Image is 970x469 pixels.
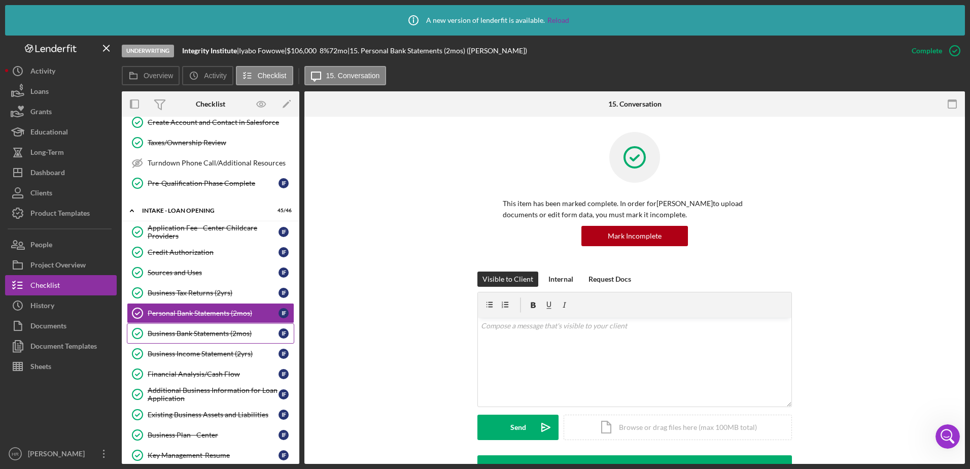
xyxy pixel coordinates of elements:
[148,224,279,240] div: Application Fee - Center Childcare Providers
[5,295,117,316] button: History
[127,303,294,323] a: Personal Bank Statements (2mos)IF
[127,344,294,364] a: Business Income Statement (2yrs)IF
[175,16,193,35] div: Close
[20,19,37,36] img: logo
[5,275,117,295] button: Checklist
[12,451,19,457] text: HR
[84,342,119,349] span: Messages
[127,132,294,153] a: Taxes/Ownership Review
[5,61,117,81] button: Activity
[182,66,233,85] button: Activity
[30,183,52,206] div: Clients
[239,47,287,55] div: Iyabo Fowowe |
[5,142,117,162] button: Long-Term
[127,425,294,445] a: Business Plan - CenterIF
[912,41,942,61] div: Complete
[119,16,139,37] img: Profile image for Allison
[127,242,294,262] a: Credit AuthorizationIF
[30,255,86,278] div: Project Overview
[148,269,279,277] div: Sources and Uses
[279,178,289,188] div: I F
[5,102,117,122] button: Grants
[5,336,117,356] a: Document Templates
[30,102,52,124] div: Grants
[5,234,117,255] button: People
[127,173,294,193] a: Pre-Qualification Phase CompleteIF
[142,208,266,214] div: INTAKE - LOAN OPENING
[148,386,279,403] div: Additional Business Information for Loan Application
[5,255,117,275] a: Project Overview
[279,267,289,278] div: I F
[127,323,294,344] a: Business Bank Statements (2mos)IF
[204,72,226,80] label: Activity
[127,364,294,384] a: Financial Analysis/Cash FlowIF
[279,389,289,399] div: I F
[5,444,117,464] button: HR[PERSON_NAME]
[22,342,45,349] span: Home
[20,72,183,107] p: Hi [PERSON_NAME] 👋
[348,47,527,55] div: | 15. Personal Bank Statements (2mos) ([PERSON_NAME])
[182,46,237,55] b: Integrity Institute
[127,112,294,132] a: Create Account and Contact in Salesforce
[148,431,279,439] div: Business Plan - Center
[279,288,289,298] div: I F
[135,317,203,357] button: Help
[30,336,97,359] div: Document Templates
[30,234,52,257] div: People
[279,349,289,359] div: I F
[279,430,289,440] div: I F
[279,410,289,420] div: I F
[127,405,294,425] a: Existing Business Assets and LiabilitiesIF
[236,66,293,85] button: Checklist
[25,444,91,466] div: [PERSON_NAME]
[148,370,279,378] div: Financial Analysis/Cash Flow
[30,142,64,165] div: Long-Term
[482,272,533,287] div: Visible to Client
[127,153,294,173] a: Turndown Phone Call/Additional Resources
[581,226,688,246] button: Mark Incomplete
[326,72,380,80] label: 15. Conversation
[148,329,279,338] div: Business Bank Statements (2mos)
[5,122,117,142] button: Educational
[401,8,569,33] div: A new version of lenderfit is available.
[5,316,117,336] button: Documents
[543,272,578,287] button: Internal
[279,308,289,318] div: I F
[148,248,279,256] div: Credit Authorization
[148,451,279,459] div: Key Management-Resume
[510,415,526,440] div: Send
[273,208,292,214] div: 45 / 46
[583,272,636,287] button: Request Docs
[148,350,279,358] div: Business Income Statement (2yrs)
[5,356,117,377] button: Sheets
[30,203,90,226] div: Product Templates
[20,107,183,124] p: How can we help?
[588,272,631,287] div: Request Docs
[148,289,279,297] div: Business Tax Returns (2yrs)
[279,227,289,237] div: I F
[30,81,49,104] div: Loans
[138,16,158,37] img: Profile image for Christina
[608,226,662,246] div: Mark Incomplete
[67,317,135,357] button: Messages
[148,139,294,147] div: Taxes/Ownership Review
[902,41,965,61] button: Complete
[5,81,117,102] button: Loans
[30,356,51,379] div: Sheets
[5,203,117,223] button: Product Templates
[5,183,117,203] button: Clients
[196,100,225,108] div: Checklist
[127,445,294,465] a: Key Management-ResumeIF
[127,262,294,283] a: Sources and UsesIF
[503,198,767,221] p: This item has been marked complete. In order for [PERSON_NAME] to upload documents or edit form d...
